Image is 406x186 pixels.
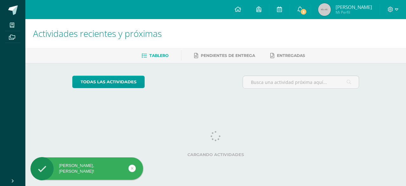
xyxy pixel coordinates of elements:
[336,10,372,15] span: Mi Perfil
[243,76,359,88] input: Busca una actividad próxima aquí...
[300,8,307,15] span: 3
[201,53,255,58] span: Pendientes de entrega
[141,51,168,61] a: Tablero
[72,152,359,157] label: Cargando actividades
[72,76,145,88] a: todas las Actividades
[30,163,143,174] div: [PERSON_NAME], [PERSON_NAME]!
[270,51,305,61] a: Entregadas
[336,4,372,10] span: [PERSON_NAME]
[194,51,255,61] a: Pendientes de entrega
[149,53,168,58] span: Tablero
[33,27,162,39] span: Actividades recientes y próximas
[277,53,305,58] span: Entregadas
[318,3,331,16] img: 45x45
